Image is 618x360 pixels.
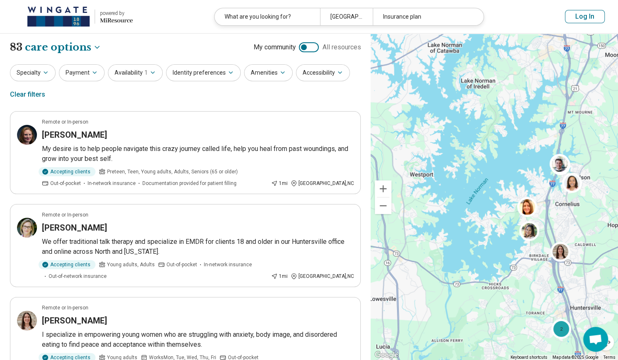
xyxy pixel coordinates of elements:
[42,330,354,350] p: I specialize in empowering young women who are struggling with anxiety, body image, and disordere...
[39,167,95,176] div: Accepting clients
[271,272,287,280] div: 1 mi
[42,304,88,311] p: Remote or In-person
[144,68,148,77] span: 1
[42,222,107,234] h3: [PERSON_NAME]
[10,40,101,54] h1: 83
[375,180,391,197] button: Zoom in
[88,180,136,187] span: In-network insurance
[25,40,101,54] button: Care options
[42,118,88,126] p: Remote or In-person
[551,319,571,339] div: 2
[10,85,45,105] div: Clear filters
[42,237,354,257] p: We offer traditional talk therapy and specialize in EMDR for clients 18 and older in our Huntersv...
[204,261,252,268] span: In-network insurance
[583,327,608,352] a: Open chat
[552,355,598,360] span: Map data ©2025 Google
[49,272,107,280] span: Out-of-network insurance
[320,8,373,25] div: [GEOGRAPHIC_DATA], [GEOGRAPHIC_DATA]
[39,260,95,269] div: Accepting clients
[107,168,238,175] span: Preteen, Teen, Young adults, Adults, Seniors (65 or older)
[215,8,320,25] div: What are you looking for?
[291,180,354,187] div: [GEOGRAPHIC_DATA] , NC
[42,315,107,326] h3: [PERSON_NAME]
[100,10,133,17] div: powered by
[59,64,105,81] button: Payment
[603,355,616,360] a: Terms
[27,7,90,27] img: Wingate University
[271,180,287,187] div: 1 mi
[565,10,605,23] button: Log In
[166,64,241,81] button: Identity preferences
[244,64,293,81] button: Amenities
[166,261,197,268] span: Out-of-pocket
[253,42,296,52] span: My community
[373,8,478,25] div: Insurance plan
[10,64,56,81] button: Specialty
[322,42,361,52] span: All resources
[42,211,88,219] p: Remote or In-person
[42,144,354,164] p: My desire is to help people navigate this crazy journey called life, help you heal from past woun...
[375,197,391,214] button: Zoom out
[142,180,237,187] span: Documentation provided for patient filling
[42,129,107,141] h3: [PERSON_NAME]
[291,272,354,280] div: [GEOGRAPHIC_DATA] , NC
[296,64,350,81] button: Accessibility
[13,7,133,27] a: Wingate Universitypowered by
[108,64,163,81] button: Availability1
[50,180,81,187] span: Out-of-pocket
[107,261,155,268] span: Young adults, Adults
[25,40,91,54] span: care options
